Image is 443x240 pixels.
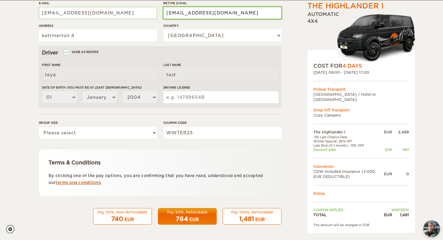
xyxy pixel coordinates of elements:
div: Driver [42,49,278,56]
td: Coupon applied [313,208,384,212]
button: Pay 50%, Non-Refundable 740 EUR [93,208,152,225]
input: e.g. Street, City, Zip Code [39,30,157,42]
div: EUR [384,171,392,176]
label: Last Name [163,63,278,67]
input: e.g. example@example.com [163,7,281,19]
span: 4 Days [342,63,362,69]
td: Insurances [313,164,409,169]
div: EUR [255,217,265,223]
label: Same as renter [64,49,99,55]
button: Pay 100%, Refundable 1,481 EUR [223,208,281,225]
td: Winter Special -20% Off [313,139,384,143]
td: Cozy Campers [313,113,409,118]
span: 740 [111,215,123,223]
td: Extras [313,191,409,196]
div: EUR [384,129,392,135]
label: Country [163,23,281,28]
td: -5% Last Chance Deal [313,135,384,139]
div: [DATE] 09:00 - [DATE] 17:00 [313,70,409,75]
img: Cozy-3.png [331,13,415,62]
label: E-mail [39,1,157,5]
td: Late Bird (0-1 month): -15% OFF [313,143,384,148]
label: Date of birth (You must be at least [DEMOGRAPHIC_DATA]) [42,85,157,90]
div: 1,481 [392,212,409,217]
div: Terms & Conditions [49,159,272,166]
div: COST FOR [313,62,409,70]
div: -987 [392,148,409,152]
div: Pickup Transport: [313,86,409,92]
span: 1,481 [239,215,254,223]
div: EUR [384,148,392,152]
td: Discount total [313,148,384,152]
label: Driving License [163,85,278,90]
label: Address [39,23,157,28]
div: Pay 100%, Refundable [227,210,278,215]
button: Pay 50%, Refundable 764 EUR [158,208,217,225]
div: 2,468 [392,129,409,135]
a: terms and conditions [56,180,101,185]
button: chat-button [423,220,440,237]
td: WINTER25 [384,208,409,212]
p: By clicking one of the pay options, you are confirming that you have read, understood and accepte... [49,172,272,186]
label: Group size [39,120,157,125]
input: e.g. Smith [163,69,278,81]
div: The Highlander I [307,1,384,11]
div: EUR [384,212,392,217]
div: Pay 50%, Refundable [162,210,213,215]
div: EUR [189,217,199,223]
td: CDW Included Insurance (3.000 EUR DEDUCTIBLE) [313,169,384,179]
td: TOTAL [313,212,384,217]
input: e.g. William [42,69,157,81]
div: Pay 50%, Non-Refundable [97,210,148,215]
div: 0 [392,171,409,176]
td: [GEOGRAPHIC_DATA] / Hotel in [GEOGRAPHIC_DATA] [313,92,409,102]
div: Automatic 4x4 [307,11,415,62]
label: Retype E-mail [163,1,281,5]
div: EUR [124,217,134,223]
input: e.g. example@example.com [39,7,157,19]
a: Cookie settings [6,225,18,233]
div: Drop Off Transport: [313,108,409,113]
input: Same as renter [64,51,68,55]
img: Freyja at Cozy Campers [423,220,440,237]
input: e.g. 14789654B [163,91,278,103]
td: The Highlander I [313,129,384,135]
span: 764 [176,215,188,223]
label: Coupon code [163,120,281,125]
label: First Name [42,63,157,67]
div: The amount will be charged in EUR [313,223,409,227]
